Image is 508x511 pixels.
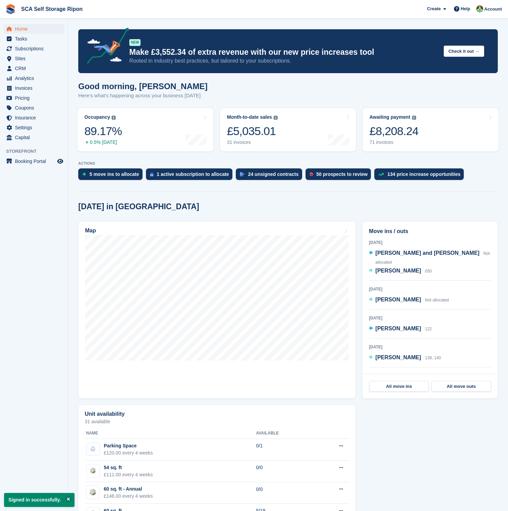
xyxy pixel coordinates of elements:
img: icon-info-grey-7440780725fd019a000dd9b08b2336e03edf1995a4989e88bcd33f0948082b44.svg [412,116,416,120]
span: Booking Portal [15,156,56,166]
a: 5 move ins to allocate [78,168,146,183]
a: menu [3,103,64,113]
span: [PERSON_NAME] [375,355,421,360]
img: prospect-51fa495bee0391a8d652442698ab0144808aea92771e9ea1ae160a38d050c398.svg [310,172,313,176]
a: [PERSON_NAME] 139, 140 [369,353,441,362]
p: Signed in successfully. [4,493,75,507]
img: contract_signature_icon-13c848040528278c33f63329250d36e43548de30e8caae1d1a13099fd9432cc5.svg [240,172,245,176]
button: Check it out → [444,46,484,57]
img: Ross Chapman [476,5,483,12]
span: Coupons [15,103,56,113]
a: menu [3,73,64,83]
a: menu [3,83,64,93]
a: Preview store [56,157,64,165]
a: menu [3,24,64,34]
p: 31 available [85,419,349,424]
div: £8,208.24 [370,124,419,138]
span: 122 [425,327,432,331]
img: icon-info-grey-7440780725fd019a000dd9b08b2336e03edf1995a4989e88bcd33f0948082b44.svg [274,116,278,120]
span: Home [15,24,56,34]
a: 24 unsigned contracts [236,168,306,183]
img: blank-unit-type-icon-ffbac7b88ba66c5e286b0e438baccc4b9c83835d4c34f86887a83fc20ec27e7b.svg [86,443,99,456]
h2: Map [85,228,96,234]
span: 050 [425,269,432,274]
span: Capital [15,133,56,142]
td: 0/0 [256,482,313,504]
a: menu [3,44,64,53]
img: price-adjustments-announcement-icon-8257ccfd72463d97f412b2fc003d46551f7dbcb40ab6d574587a9cd5c0d94... [81,28,129,66]
span: Analytics [15,73,56,83]
div: 0.5% [DATE] [84,139,122,145]
div: NEW [129,39,141,46]
a: Month-to-date sales £5,035.01 31 invoices [220,108,356,151]
img: SCA-54sqft.jpg [86,466,99,475]
a: menu [3,133,64,142]
img: price_increase_opportunities-93ffe204e8149a01c8c9dc8f82e8f89637d9d84a8eef4429ea346261dce0b2c0.svg [378,173,384,176]
img: icon-info-grey-7440780725fd019a000dd9b08b2336e03edf1995a4989e88bcd33f0948082b44.svg [112,116,116,120]
a: menu [3,93,64,103]
a: All move outs [431,381,491,392]
p: ACTIONS [78,161,498,166]
h1: Good morning, [PERSON_NAME] [78,82,208,91]
h2: Unit availability [85,411,125,417]
a: [PERSON_NAME] and [PERSON_NAME] Not allocated [369,249,491,267]
a: [PERSON_NAME] 050 [369,267,432,276]
span: Sites [15,54,56,63]
div: £146.00 every 4 weeks [104,493,153,500]
img: stora-icon-8386f47178a22dfd0bd8f6a31ec36ba5ce8667c1dd55bd0f319d3a0aa187defe.svg [5,4,16,14]
span: [PERSON_NAME] [375,297,421,302]
div: 71 invoices [370,139,419,145]
span: CRM [15,64,56,73]
img: active_subscription_to_allocate_icon-d502201f5373d7db506a760aba3b589e785aa758c864c3986d89f69b8ff3... [150,172,153,177]
div: [DATE] [369,240,491,246]
span: [PERSON_NAME] [375,326,421,331]
span: [PERSON_NAME] [375,268,421,274]
div: Month-to-date sales [227,114,272,120]
div: £111.00 every 4 weeks [104,471,153,478]
div: [DATE] [369,344,491,350]
div: [DATE] [369,315,491,321]
span: [PERSON_NAME] and [PERSON_NAME] [375,250,479,256]
a: menu [3,34,64,44]
div: £120.00 every 4 weeks [104,449,153,457]
img: move_ins_to_allocate_icon-fdf77a2bb77ea45bf5b3d319d69a93e2d87916cf1d5bf7949dd705db3b84f3ca.svg [82,172,86,176]
div: [DATE] [369,373,491,379]
div: 5 move ins to allocate [89,171,139,177]
div: 50 prospects to review [316,171,368,177]
a: 134 price increase opportunities [374,168,467,183]
div: 31 invoices [227,139,278,145]
th: Name [85,428,256,439]
div: 134 price increase opportunities [387,171,460,177]
span: Help [461,5,470,12]
span: Not allocated [425,298,449,302]
a: 1 active subscription to allocate [146,168,236,183]
span: Settings [15,123,56,132]
a: [PERSON_NAME] 122 [369,325,432,333]
h2: [DATE] in [GEOGRAPHIC_DATA] [78,202,199,211]
span: Pricing [15,93,56,103]
div: 1 active subscription to allocate [157,171,229,177]
a: [PERSON_NAME] Not allocated [369,296,449,304]
a: 50 prospects to review [306,168,375,183]
div: 60 sq. ft - Annual [104,485,153,493]
a: Map [78,221,356,398]
span: Subscriptions [15,44,56,53]
a: Awaiting payment £8,208.24 71 invoices [363,108,498,151]
a: Occupancy 89.17% 0.5% [DATE] [78,108,213,151]
a: SCA Self Storage Ripon [18,3,85,15]
p: Rooted in industry best practices, but tailored to your subscriptions. [129,57,438,65]
span: Create [427,5,441,12]
img: SCA-54sqft.jpg [86,488,99,497]
td: 0/1 [256,439,313,461]
td: 0/0 [256,461,313,482]
div: 89.17% [84,124,122,138]
a: menu [3,54,64,63]
span: Insurance [15,113,56,122]
a: menu [3,113,64,122]
a: menu [3,123,64,132]
div: Parking Space [104,442,153,449]
span: Tasks [15,34,56,44]
a: menu [3,156,64,166]
p: Make £3,552.34 of extra revenue with our new price increases tool [129,47,438,57]
div: £5,035.01 [227,124,278,138]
